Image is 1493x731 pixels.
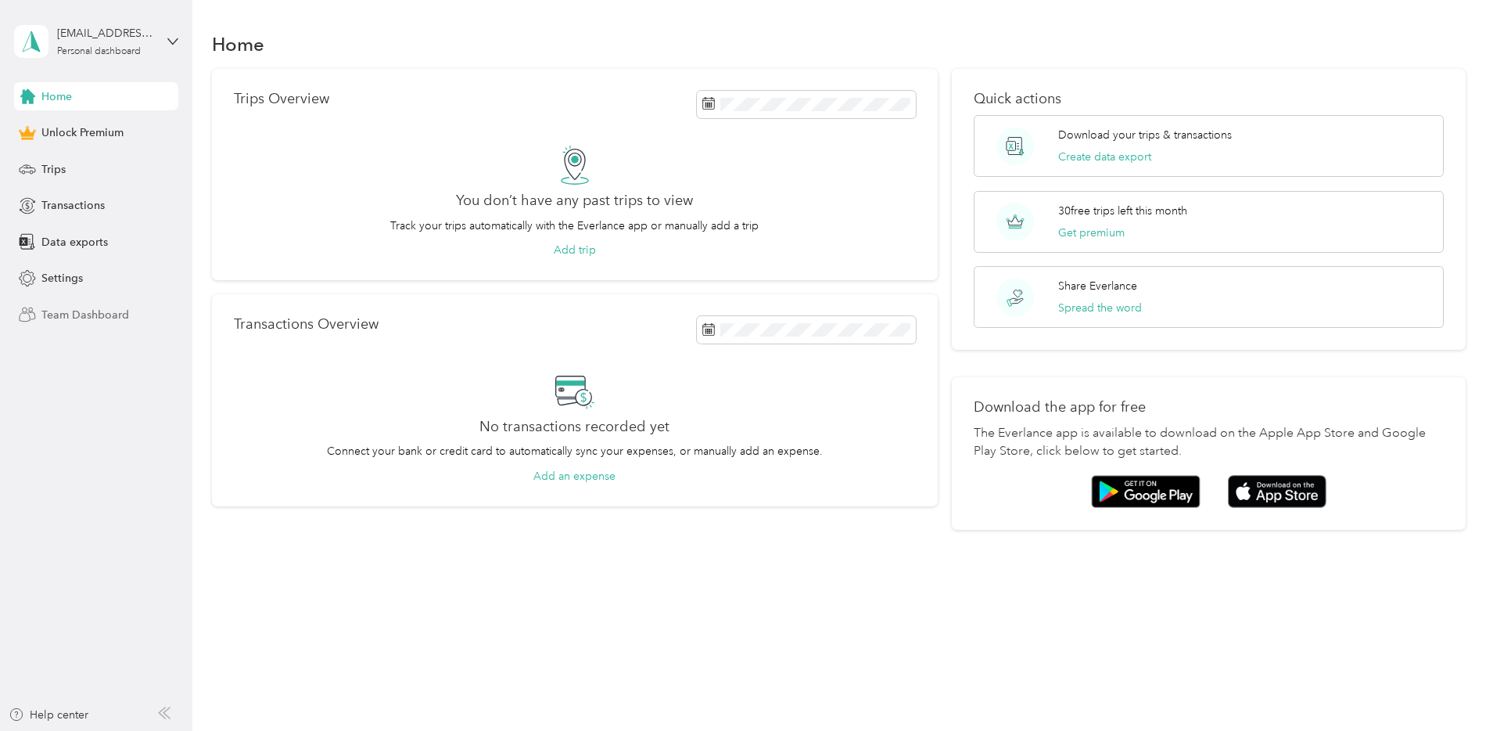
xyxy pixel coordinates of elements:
h2: You don’t have any past trips to view [456,193,693,209]
span: Transactions [41,197,105,214]
p: Trips Overview [234,91,329,107]
button: Help center [9,707,88,723]
span: Home [41,88,72,105]
span: Trips [41,161,66,178]
span: Team Dashboard [41,307,129,323]
img: Google play [1091,475,1201,508]
img: App store [1228,475,1326,509]
p: Download your trips & transactions [1058,127,1232,143]
p: Track your trips automatically with the Everlance app or manually add a trip [390,218,759,234]
iframe: Everlance-gr Chat Button Frame [1405,643,1493,731]
div: Personal dashboard [57,47,141,56]
span: Unlock Premium [41,124,124,141]
button: Get premium [1058,225,1125,241]
span: Settings [41,270,83,286]
div: [EMAIL_ADDRESS][DOMAIN_NAME] [57,25,155,41]
p: Download the app for free [974,399,1445,416]
h1: Home [212,36,264,52]
p: Connect your bank or credit card to automatically sync your expenses, or manually add an expense. [327,443,823,459]
button: Create data export [1058,149,1151,165]
p: Share Everlance [1058,278,1137,294]
p: Quick actions [974,91,1445,107]
button: Add an expense [533,468,616,484]
button: Add trip [554,242,596,258]
p: 30 free trips left this month [1058,203,1187,219]
h2: No transactions recorded yet [479,419,669,435]
p: Transactions Overview [234,316,379,333]
p: The Everlance app is available to download on the Apple App Store and Google Play Store, click be... [974,424,1445,462]
span: Data exports [41,234,108,250]
button: Spread the word [1058,300,1142,316]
